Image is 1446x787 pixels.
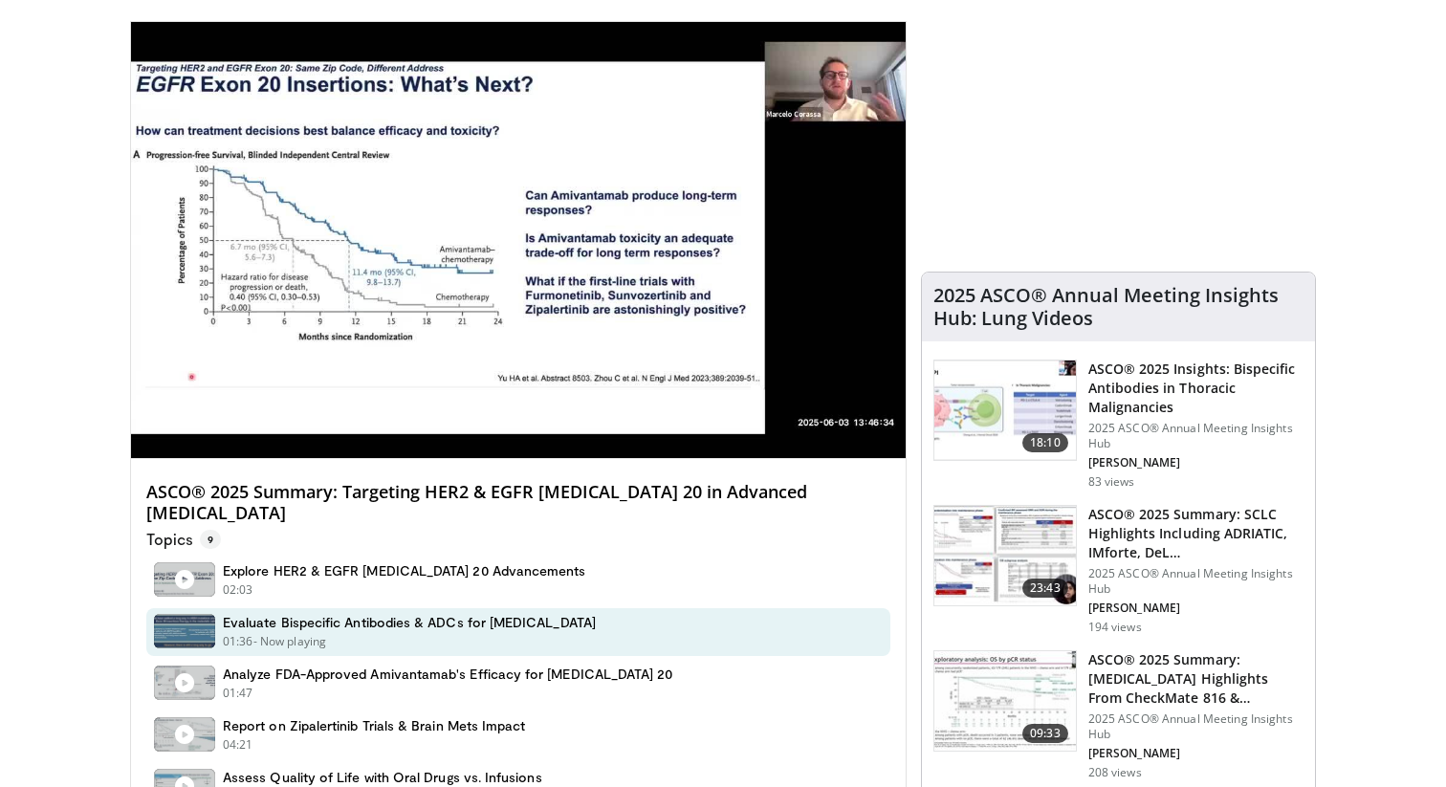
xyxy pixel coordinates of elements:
p: 02:03 [223,581,253,599]
a: 18:10 ASCO® 2025 Insights: Bispecific Antibodies in Thoracic Malignancies 2025 ASCO® Annual Meeti... [933,360,1304,490]
p: 83 views [1088,474,1135,490]
a: 23:43 ASCO® 2025 Summary: SCLC Highlights Including ADRIATIC, IMforte, DeL… 2025 ASCO® Annual Mee... [933,505,1304,635]
p: 01:47 [223,685,253,702]
span: 23:43 [1022,579,1068,598]
p: [PERSON_NAME] [1088,746,1304,761]
img: 33da1a77-025c-43da-bca2-cef0ed64bb02.150x105_q85_crop-smart_upscale.jpg [934,651,1076,751]
p: - Now playing [253,633,327,650]
p: Topics [146,530,221,549]
p: 01:36 [223,633,253,650]
h4: ASCO® 2025 Summary: Targeting HER2 & EGFR [MEDICAL_DATA] 20 in Advanced [MEDICAL_DATA] [146,482,890,523]
h4: Explore HER2 & EGFR [MEDICAL_DATA] 20 Advancements [223,562,586,579]
h3: ASCO® 2025 Summary: SCLC Highlights Including ADRIATIC, IMforte, DeL… [1088,505,1304,562]
h4: Evaluate Bispecific Antibodies & ADCs for [MEDICAL_DATA] [223,614,596,631]
p: 2025 ASCO® Annual Meeting Insights Hub [1088,711,1304,742]
p: 194 views [1088,620,1142,635]
span: 9 [200,530,221,549]
h4: 2025 ASCO® Annual Meeting Insights Hub: Lung Videos [933,284,1304,330]
p: 04:21 [223,736,253,754]
h3: ASCO® 2025 Insights: Bispecific Antibodies in Thoracic Malignancies [1088,360,1304,417]
a: 09:33 ASCO® 2025 Summary: [MEDICAL_DATA] Highlights From CheckMate 816 & NeoADAURA … 2025 ASCO® A... [933,650,1304,780]
img: 61c18ab6-196f-42c3-b8e9-67b21eb961ba.150x105_q85_crop-smart_upscale.jpg [934,506,1076,605]
h4: Analyze FDA-Approved Amivantamab's Efficacy for [MEDICAL_DATA] 20 [223,666,673,683]
p: 2025 ASCO® Annual Meeting Insights Hub [1088,421,1304,451]
h4: Assess Quality of Life with Oral Drugs vs. Infusions [223,769,542,786]
h3: ASCO® 2025 Summary: [MEDICAL_DATA] Highlights From CheckMate 816 & NeoADAURA … [1088,650,1304,708]
p: 2025 ASCO® Annual Meeting Insights Hub [1088,566,1304,597]
span: 18:10 [1022,433,1068,452]
span: 09:33 [1022,724,1068,743]
iframe: Advertisement [975,21,1261,260]
img: 9a6844ed-8430-4162-a341-02cf4b633a51.150x105_q85_crop-smart_upscale.jpg [934,361,1076,460]
video-js: Video Player [131,22,906,459]
p: [PERSON_NAME] [1088,601,1304,616]
h4: Report on Zipalertinib Trials & Brain Mets Impact [223,717,525,734]
p: 208 views [1088,765,1142,780]
p: [PERSON_NAME] [1088,455,1304,470]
